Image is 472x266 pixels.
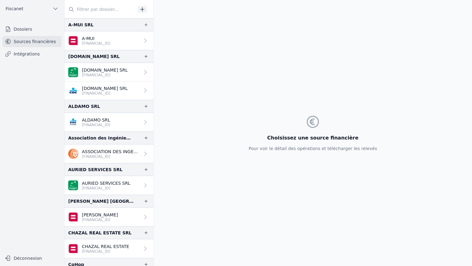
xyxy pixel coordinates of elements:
[82,212,118,218] p: [PERSON_NAME]
[82,217,118,222] p: [FINANCIAL_ID]
[82,149,140,155] p: ASSOCIATION DES INGENIEURS CIVIL ASBL A.I.L.V.
[65,144,154,163] a: ASSOCIATION DES INGENIEURS CIVIL ASBL A.I.L.V. [FINANCIAL_ID]
[82,41,110,46] p: [FINANCIAL_ID]
[82,35,110,42] p: A-MUI
[65,176,154,195] a: AURIED SERVICES SRL [FINANCIAL_ID]
[68,67,78,77] img: BNP_BE_BUSINESS_GEBABEBB.png
[82,85,128,91] p: [DOMAIN_NAME] SRL
[65,82,154,100] a: [DOMAIN_NAME] SRL [FINANCIAL_ID]
[249,134,377,142] h3: Choisissez une source financière
[68,166,122,173] div: AURIED SERVICES SRL
[68,117,78,127] img: KBC_BRUSSELS_KREDBEBB.png
[65,113,154,131] a: ALDAMO SRL [FINANCIAL_ID]
[82,91,128,96] p: [FINANCIAL_ID]
[65,4,135,15] input: Filtrer par dossier...
[82,117,110,123] p: ALDAMO SRL
[68,244,78,254] img: belfius.png
[2,253,62,263] button: Déconnexion
[68,36,78,46] img: belfius.png
[68,21,94,29] div: A-MUI SRL
[68,149,78,159] img: ing.png
[68,212,78,222] img: belfius-1.png
[65,208,154,226] a: [PERSON_NAME] [FINANCIAL_ID]
[82,67,128,73] p: [DOMAIN_NAME] SRL
[2,24,62,35] a: Dossiers
[82,180,131,186] p: AURIED SERVICES SRL
[68,86,78,95] img: CBC_CREGBEBB.png
[82,122,110,127] p: [FINANCIAL_ID]
[68,53,120,60] div: [DOMAIN_NAME] SRL
[68,197,134,205] div: [PERSON_NAME] [GEOGRAPHIC_DATA] SRL
[65,239,154,258] a: CHAZAL REAL ESTATE [FINANCIAL_ID]
[2,36,62,47] a: Sources financières
[82,249,129,254] p: [FINANCIAL_ID]
[65,63,154,82] a: [DOMAIN_NAME] SRL [FINANCIAL_ID]
[2,48,62,60] a: Intégrations
[6,6,23,12] span: Fiscanet
[68,180,78,190] img: BNP_BE_BUSINESS_GEBABEBB.png
[68,134,134,142] div: Association des Ingénieurs Civils Sortis de l'Université [DEMOGRAPHIC_DATA] de Louvain-Vereniging...
[82,154,140,159] p: [FINANCIAL_ID]
[82,243,129,250] p: CHAZAL REAL ESTATE
[2,4,62,14] button: Fiscanet
[68,229,131,237] div: CHAZAL REAL ESTATE SRL
[65,31,154,50] a: A-MUI [FINANCIAL_ID]
[82,186,131,191] p: [FINANCIAL_ID]
[82,73,128,78] p: [FINANCIAL_ID]
[249,145,377,152] p: Pour voir le détail des opérations et télécharger les relevés
[68,103,100,110] div: ALDAMO SRL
